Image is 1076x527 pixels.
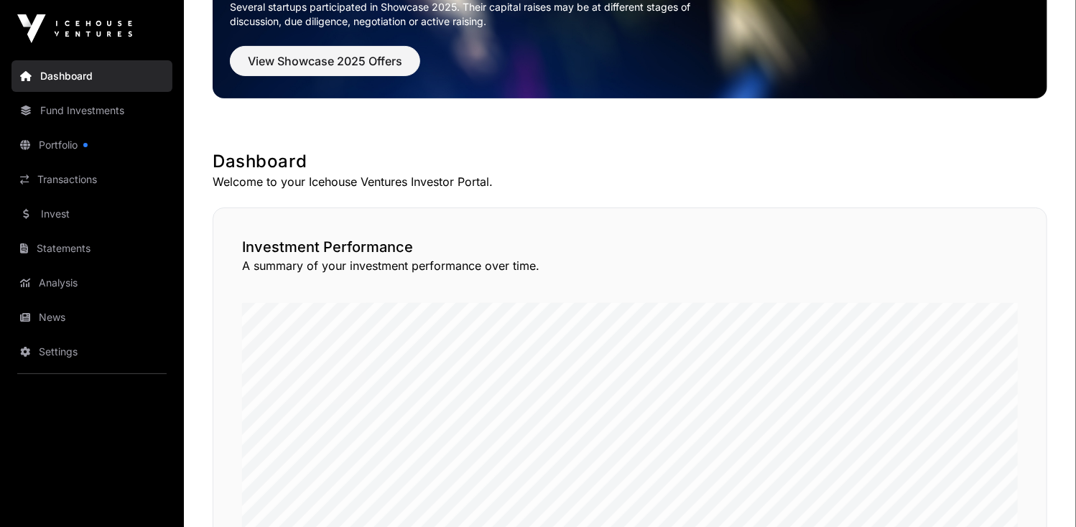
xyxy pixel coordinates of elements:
[11,198,172,230] a: Invest
[242,237,1018,257] h2: Investment Performance
[242,257,1018,274] p: A summary of your investment performance over time.
[248,52,402,70] span: View Showcase 2025 Offers
[11,267,172,299] a: Analysis
[11,129,172,161] a: Portfolio
[213,173,1047,190] p: Welcome to your Icehouse Ventures Investor Portal.
[11,233,172,264] a: Statements
[11,302,172,333] a: News
[230,60,420,75] a: View Showcase 2025 Offers
[11,164,172,195] a: Transactions
[17,14,132,43] img: Icehouse Ventures Logo
[11,95,172,126] a: Fund Investments
[11,60,172,92] a: Dashboard
[1004,458,1076,527] iframe: Chat Widget
[213,150,1047,173] h1: Dashboard
[11,336,172,368] a: Settings
[230,46,420,76] button: View Showcase 2025 Offers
